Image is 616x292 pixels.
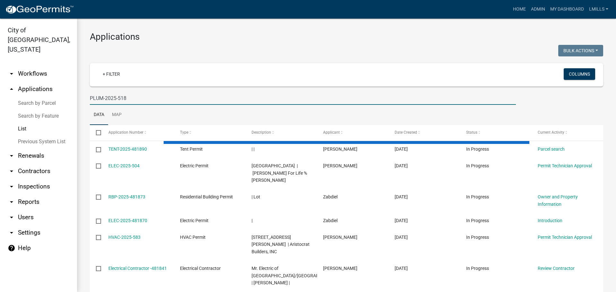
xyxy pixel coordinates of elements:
[180,235,206,240] span: HVAC Permit
[466,163,489,168] span: In Progress
[395,266,408,271] span: 09/22/2025
[90,92,516,105] input: Search for applications
[8,152,15,160] i: arrow_drop_down
[108,163,140,168] a: ELEC-2025-504
[538,266,575,271] a: Review Contractor
[586,3,611,15] a: lmills
[528,3,548,15] a: Admin
[174,125,245,140] datatable-header-cell: Type
[8,85,15,93] i: arrow_drop_up
[323,130,340,135] span: Applicant
[245,125,317,140] datatable-header-cell: Description
[8,198,15,206] i: arrow_drop_down
[389,125,460,140] datatable-header-cell: Date Created
[323,146,357,152] span: Sakie Huguley
[466,235,489,240] span: In Progress
[538,130,564,135] span: Current Activity
[8,70,15,78] i: arrow_drop_down
[8,213,15,221] i: arrow_drop_down
[180,218,209,223] span: Electric Permit
[510,3,528,15] a: Home
[538,218,562,223] a: Introduction
[90,125,102,140] datatable-header-cell: Select
[323,194,338,199] span: Zabdiel
[395,130,417,135] span: Date Created
[323,163,357,168] span: MARK SPEAR
[466,146,489,152] span: In Progress
[466,130,477,135] span: Status
[90,31,603,42] h3: Applications
[108,235,141,240] a: HVAC-2025-583
[180,194,233,199] span: Residential Building Permit
[395,194,408,199] span: 09/22/2025
[102,125,174,140] datatable-header-cell: Application Number
[323,218,338,223] span: Zabdiel
[108,266,167,271] a: Electrical Contractor -481841
[180,146,203,152] span: Tent Permit
[108,105,125,125] a: Map
[108,194,145,199] a: RBP-2025-481873
[538,163,592,168] a: Permit Technician Approval
[317,125,389,140] datatable-header-cell: Applicant
[98,68,125,80] a: + Filter
[180,163,209,168] span: Electric Permit
[548,3,586,15] a: My Dashboard
[108,218,147,223] a: ELEC-2025-481870
[180,130,188,135] span: Type
[90,105,108,125] a: Data
[252,266,340,286] span: Mr. Electric of Elizabethtown/Louisville | Joshua Brooks |
[395,218,408,223] span: 09/22/2025
[252,235,310,254] span: 3210 ASHER WAY | Aristocrat Builders, INC
[532,125,603,140] datatable-header-cell: Current Activity
[323,266,357,271] span: Joshua Brooks
[466,266,489,271] span: In Progress
[538,146,565,152] a: Parcel search
[323,235,357,240] span: Bryan Snelling
[252,194,260,199] span: | Lot
[252,130,271,135] span: Description
[8,167,15,175] i: arrow_drop_down
[108,146,147,152] a: TENT-2025-481890
[564,68,595,80] button: Columns
[8,229,15,237] i: arrow_drop_down
[558,45,603,56] button: Bulk Actions
[460,125,532,140] datatable-header-cell: Status
[395,163,408,168] span: 09/22/2025
[538,235,592,240] a: Permit Technician Approval
[466,218,489,223] span: In Progress
[8,183,15,190] i: arrow_drop_down
[538,194,578,207] a: Owner and Property Information
[252,163,307,183] span: 4816 HAMBURG PIKE | Ballew Ollie H For Life %Ballew Jesse
[395,146,408,152] span: 09/22/2025
[180,266,221,271] span: Electrical Contractor
[252,146,254,152] span: | |
[395,235,408,240] span: 09/22/2025
[108,130,143,135] span: Application Number
[8,244,15,252] i: help
[466,194,489,199] span: In Progress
